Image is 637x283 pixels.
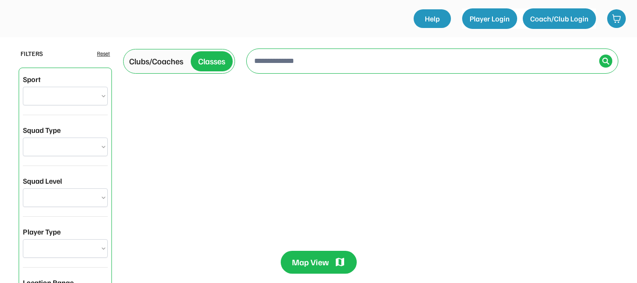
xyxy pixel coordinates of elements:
[13,9,106,27] img: yH5BAEAAAAALAAAAAABAAEAAAIBRAA7
[462,8,517,29] button: Player Login
[23,175,62,186] div: Squad Level
[414,9,451,28] a: Help
[292,256,329,268] div: Map View
[21,48,43,58] div: FILTERS
[23,74,41,85] div: Sport
[97,49,110,58] div: Reset
[23,226,61,237] div: Player Type
[612,14,621,23] img: shopping-cart-01%20%281%29.svg
[523,8,596,29] button: Coach/Club Login
[23,124,61,136] div: Squad Type
[129,55,183,68] div: Clubs/Coaches
[198,55,225,68] div: Classes
[602,57,609,65] img: Icon%20%2838%29.svg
